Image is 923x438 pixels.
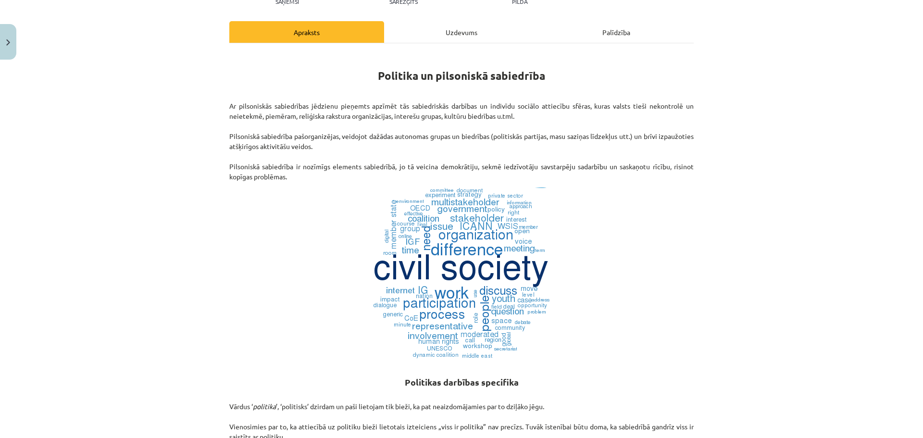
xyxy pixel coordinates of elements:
[6,39,10,46] img: icon-close-lesson-0947bae3869378f0d4975bcd49f059093ad1ed9edebbc8119c70593378902aed.svg
[253,402,276,411] em: politika
[378,69,545,83] strong: Politika un pilsoniskā sabiedrība
[539,21,694,43] div: Palīdzība
[229,21,384,43] div: Apraksts
[384,21,539,43] div: Uzdevums
[405,376,519,388] strong: Politikas darbības specifika
[229,101,694,182] p: Ar pilsoniskās sabiedrības jēdzienu pieņemts apzīmēt tās sabiedriskās darbības un indivīdu sociāl...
